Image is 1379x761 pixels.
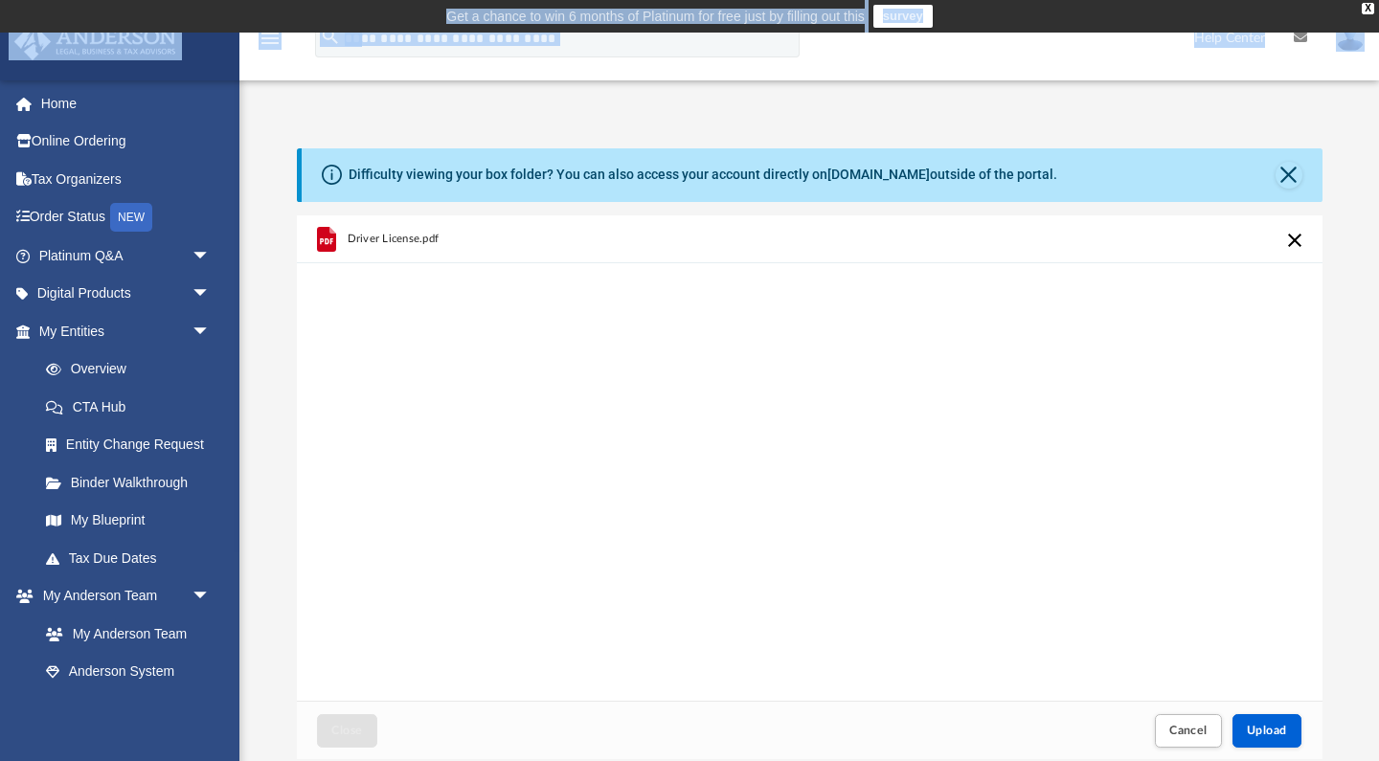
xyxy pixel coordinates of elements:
[1169,725,1208,736] span: Cancel
[27,426,239,464] a: Entity Change Request
[13,312,239,350] a: My Entitiesarrow_drop_down
[13,160,239,198] a: Tax Organizers
[13,275,239,313] a: Digital Productsarrow_drop_down
[27,388,239,426] a: CTA Hub
[446,5,865,28] div: Get a chance to win 6 months of Platinum for free just by filling out this
[297,215,1322,760] div: Upload
[13,236,239,275] a: Platinum Q&Aarrow_drop_down
[297,215,1322,702] div: grid
[259,36,282,50] a: menu
[27,690,230,728] a: Client Referrals
[192,577,230,616] span: arrow_drop_down
[317,714,376,748] button: Close
[827,167,930,182] a: [DOMAIN_NAME]
[13,123,239,161] a: Online Ordering
[320,26,341,47] i: search
[331,725,362,736] span: Close
[1276,162,1302,189] button: Close
[27,615,220,653] a: My Anderson Team
[347,233,439,245] span: Driver License.pdf
[873,5,933,28] a: survey
[13,577,230,616] a: My Anderson Teamarrow_drop_down
[27,653,230,691] a: Anderson System
[13,198,239,237] a: Order StatusNEW
[259,27,282,50] i: menu
[27,539,239,577] a: Tax Due Dates
[192,236,230,276] span: arrow_drop_down
[1283,229,1306,252] button: Cancel this upload
[27,350,239,389] a: Overview
[1336,24,1365,52] img: User Pic
[110,203,152,232] div: NEW
[13,84,239,123] a: Home
[1155,714,1222,748] button: Cancel
[9,23,182,60] img: Anderson Advisors Platinum Portal
[192,275,230,314] span: arrow_drop_down
[27,463,239,502] a: Binder Walkthrough
[1362,3,1374,14] div: close
[349,165,1057,185] div: Difficulty viewing your box folder? You can also access your account directly on outside of the p...
[192,312,230,351] span: arrow_drop_down
[27,502,230,540] a: My Blueprint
